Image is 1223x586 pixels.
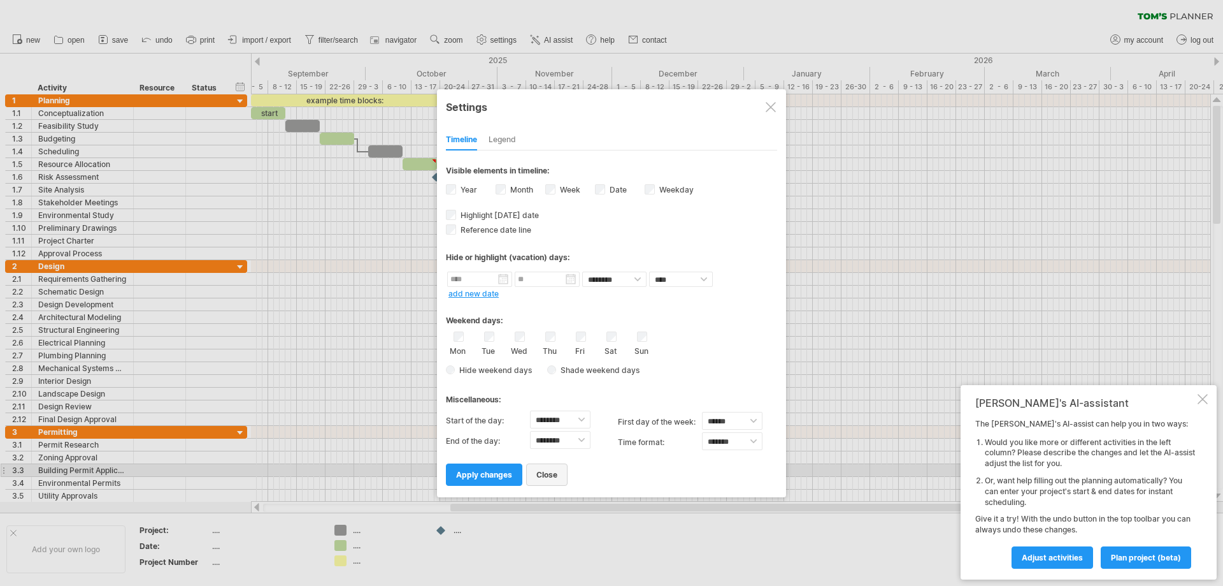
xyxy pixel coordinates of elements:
[618,432,702,453] label: Time format:
[541,344,557,356] label: Thu
[1012,546,1093,569] a: Adjust activities
[526,464,568,486] a: close
[557,185,580,194] label: Week
[1111,553,1181,562] span: plan project (beta)
[450,344,466,356] label: Mon
[572,344,588,356] label: Fri
[657,185,694,194] label: Weekday
[489,130,516,150] div: Legend
[446,95,777,118] div: Settings
[633,344,649,356] label: Sun
[446,464,522,486] a: apply changes
[975,419,1195,568] div: The [PERSON_NAME]'s AI-assist can help you in two ways: Give it a try! With the undo button in th...
[455,365,532,375] span: Hide weekend days
[508,185,533,194] label: Month
[985,437,1195,469] li: Would you like more or different activities in the left column? Please describe the changes and l...
[446,130,477,150] div: Timeline
[446,304,777,328] div: Weekend days:
[607,185,627,194] label: Date
[556,365,640,375] span: Shade weekend days
[458,210,539,220] span: Highlight [DATE] date
[458,225,531,235] span: Reference date line
[446,411,530,431] label: Start of the day:
[1022,553,1083,562] span: Adjust activities
[446,253,777,262] div: Hide or highlight (vacation) days:
[536,470,557,480] span: close
[458,185,477,194] label: Year
[1101,546,1191,569] a: plan project (beta)
[985,476,1195,508] li: Or, want help filling out the planning automatically? You can enter your project's start & end da...
[456,470,512,480] span: apply changes
[448,289,499,298] a: add new date
[603,344,619,356] label: Sat
[975,397,1195,409] div: [PERSON_NAME]'s AI-assistant
[446,383,777,407] div: Miscellaneous:
[618,412,702,432] label: first day of the week:
[446,431,530,451] label: End of the day:
[446,166,777,179] div: Visible elements in timeline:
[480,344,496,356] label: Tue
[511,344,527,356] label: Wed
